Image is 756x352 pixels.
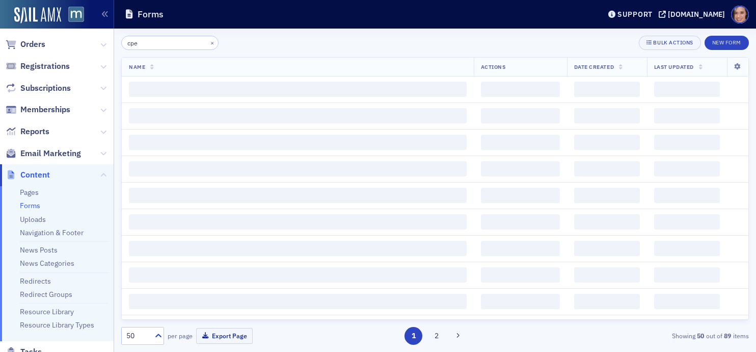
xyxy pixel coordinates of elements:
[6,104,70,115] a: Memberships
[654,241,720,256] span: ‌
[481,294,560,309] span: ‌
[129,108,467,123] span: ‌
[654,135,720,150] span: ‌
[574,214,640,230] span: ‌
[654,161,720,177] span: ‌
[126,331,149,341] div: 50
[20,245,58,255] a: News Posts
[705,37,749,46] a: New Form
[20,148,81,159] span: Email Marketing
[129,188,467,203] span: ‌
[404,327,422,345] button: 1
[20,104,70,115] span: Memberships
[574,82,640,97] span: ‌
[481,161,560,177] span: ‌
[138,8,164,20] h1: Forms
[639,36,700,50] button: Bulk Actions
[14,7,61,23] img: SailAMX
[654,294,720,309] span: ‌
[705,36,749,50] button: New Form
[20,201,40,210] a: Forms
[6,169,50,181] a: Content
[574,161,640,177] span: ‌
[574,294,640,309] span: ‌
[6,126,49,137] a: Reports
[20,228,84,237] a: Navigation & Footer
[6,83,71,94] a: Subscriptions
[129,161,467,177] span: ‌
[20,169,50,181] span: Content
[654,214,720,230] span: ‌
[547,331,749,340] div: Showing out of items
[20,290,72,299] a: Redirect Groups
[481,188,560,203] span: ‌
[68,7,84,22] img: SailAMX
[129,294,467,309] span: ‌
[574,267,640,283] span: ‌
[481,214,560,230] span: ‌
[20,39,45,50] span: Orders
[481,63,506,70] span: Actions
[129,135,467,150] span: ‌
[20,320,94,330] a: Resource Library Types
[20,83,71,94] span: Subscriptions
[659,11,728,18] button: [DOMAIN_NAME]
[668,10,725,19] div: [DOMAIN_NAME]
[20,307,74,316] a: Resource Library
[20,188,39,197] a: Pages
[574,135,640,150] span: ‌
[6,148,81,159] a: Email Marketing
[20,126,49,137] span: Reports
[617,10,653,19] div: Support
[20,259,74,268] a: News Categories
[20,61,70,72] span: Registrations
[481,135,560,150] span: ‌
[574,188,640,203] span: ‌
[654,82,720,97] span: ‌
[481,108,560,123] span: ‌
[481,267,560,283] span: ‌
[168,331,193,340] label: per page
[61,7,84,24] a: View Homepage
[654,108,720,123] span: ‌
[654,63,694,70] span: Last Updated
[129,214,467,230] span: ‌
[653,40,693,45] div: Bulk Actions
[574,108,640,123] span: ‌
[481,82,560,97] span: ‌
[6,39,45,50] a: Orders
[654,267,720,283] span: ‌
[722,331,733,340] strong: 89
[481,241,560,256] span: ‌
[428,327,446,345] button: 2
[129,241,467,256] span: ‌
[654,188,720,203] span: ‌
[129,63,145,70] span: Name
[129,82,467,97] span: ‌
[121,36,219,50] input: Search…
[20,215,46,224] a: Uploads
[574,63,614,70] span: Date Created
[574,241,640,256] span: ‌
[695,331,706,340] strong: 50
[129,267,467,283] span: ‌
[6,61,70,72] a: Registrations
[208,38,217,47] button: ×
[20,276,51,286] a: Redirects
[196,328,253,344] button: Export Page
[731,6,749,23] span: Profile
